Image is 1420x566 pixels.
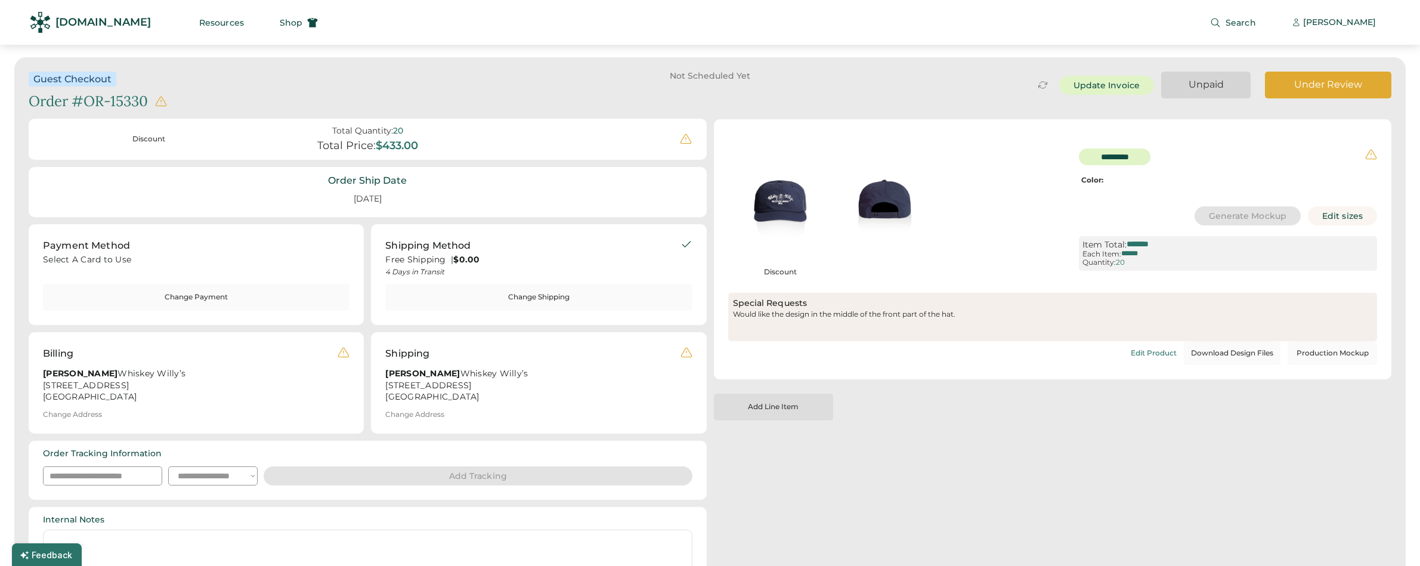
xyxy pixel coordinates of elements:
[733,298,1373,310] div: Special Requests
[833,150,937,254] img: generate-image
[385,347,429,361] div: Shipping
[43,347,73,361] div: Billing
[636,72,785,80] div: Not Scheduled Yet
[29,91,148,112] div: Order #OR-15330
[1195,206,1301,225] button: Generate Mockup
[385,254,680,266] div: Free Shipping |
[1279,78,1377,91] div: Under Review
[376,140,418,153] div: $433.00
[1081,175,1103,184] strong: Color:
[50,134,248,144] div: Discount
[328,174,407,187] div: Order Ship Date
[33,73,112,85] div: Guest Checkout
[43,410,102,419] div: Change Address
[385,284,692,311] button: Change Shipping
[1303,17,1376,29] div: [PERSON_NAME]
[733,310,1373,336] div: Would like the design in the middle of the front part of the hat.
[1116,258,1125,267] div: 20
[43,368,117,379] strong: [PERSON_NAME]
[1082,240,1127,250] div: Item Total:
[43,448,162,460] div: Order Tracking Information
[385,368,680,404] div: Whiskey Willy’s [STREET_ADDRESS] [GEOGRAPHIC_DATA]
[385,368,460,379] strong: [PERSON_NAME]
[714,394,833,420] button: Add Line Item
[385,239,471,253] div: Shipping Method
[332,126,393,136] div: Total Quantity:
[1082,250,1121,258] div: Each Item:
[30,12,51,33] img: Rendered Logo - Screens
[1131,349,1177,357] div: Edit Product
[385,267,680,277] div: 4 Days in Transit
[265,11,332,35] button: Shop
[385,410,444,419] div: Change Address
[1226,18,1256,27] span: Search
[43,368,338,404] div: Whiskey Willy’s [STREET_ADDRESS] [GEOGRAPHIC_DATA]
[43,239,130,253] div: Payment Method
[43,284,349,311] button: Change Payment
[728,150,833,254] img: generate-image
[1175,78,1236,91] div: Unpaid
[264,466,692,485] button: Add Tracking
[185,11,258,35] button: Resources
[43,254,349,269] div: Select A Card to Use
[339,188,396,210] div: [DATE]
[55,15,151,30] div: [DOMAIN_NAME]
[1059,76,1154,95] button: Update Invoice
[1196,11,1270,35] button: Search
[317,140,376,153] div: Total Price:
[43,514,104,526] div: Internal Notes
[453,254,479,265] strong: $0.00
[1082,258,1116,267] div: Quantity:
[1184,341,1280,365] button: Download Design Files
[1308,206,1377,225] button: Edit sizes
[1288,341,1377,365] button: Production Mockup
[393,126,403,136] div: 20
[280,18,302,27] span: Shop
[733,267,828,277] div: Discount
